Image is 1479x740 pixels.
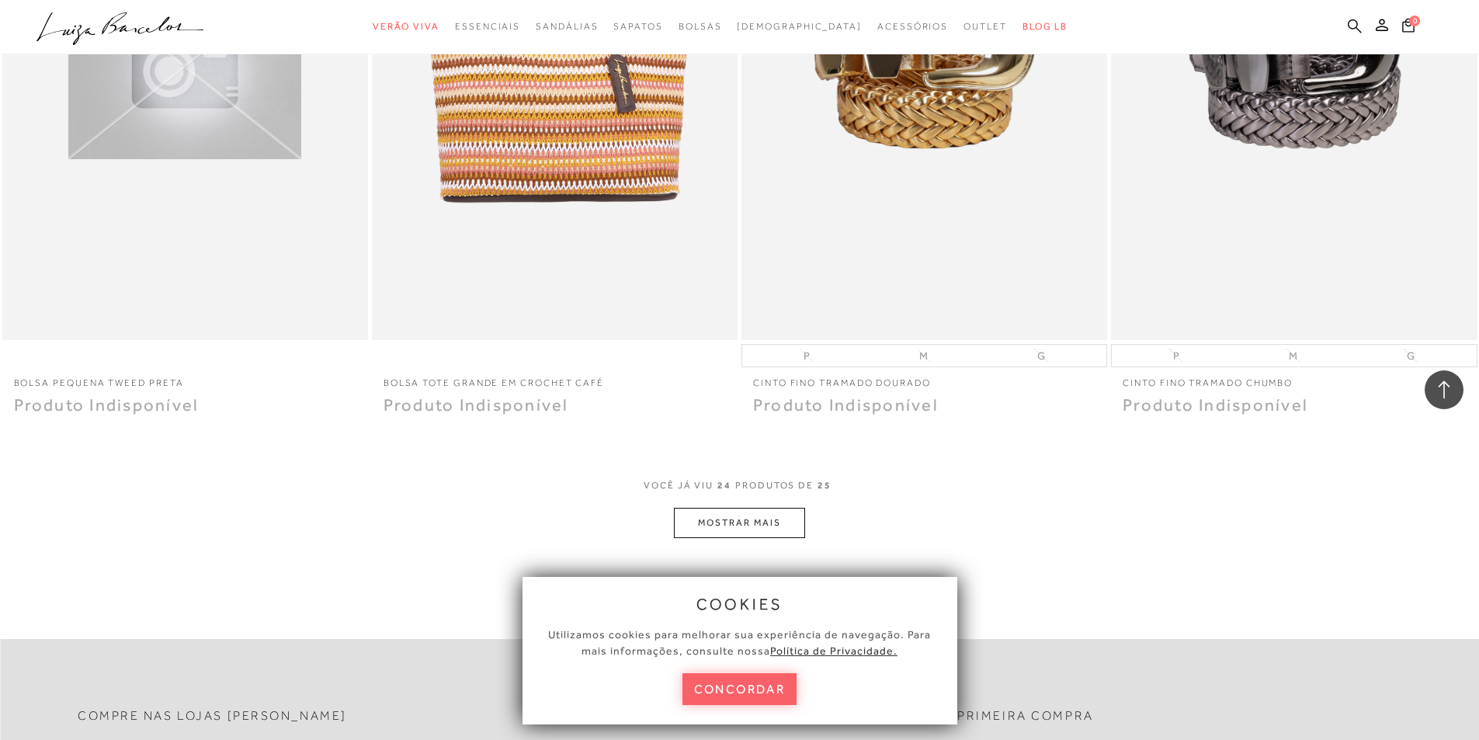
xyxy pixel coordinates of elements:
[1123,395,1308,415] span: Produto Indisponível
[737,12,862,41] a: noSubCategoriesText
[1022,12,1068,41] a: BLOG LB
[679,21,722,32] span: Bolsas
[877,12,948,41] a: categoryNavScreenReaderText
[1168,349,1184,363] button: P
[372,367,738,390] a: BOLSA TOTE GRANDE EM CROCHET CAFÉ
[735,479,814,492] span: PRODUTOS DE
[2,367,368,390] a: BOLSA PEQUENA TWEED PRETA
[770,644,897,657] a: Política de Privacidade.
[1409,16,1420,26] span: 0
[915,349,932,363] button: M
[373,12,439,41] a: categoryNavScreenReaderText
[1284,349,1302,363] button: M
[679,12,722,41] a: categoryNavScreenReaderText
[682,673,797,705] button: concordar
[536,21,598,32] span: Sandálias
[818,479,832,508] span: 25
[1022,21,1068,32] span: BLOG LB
[717,479,731,508] span: 24
[753,395,939,415] span: Produto Indisponível
[963,12,1007,41] a: categoryNavScreenReaderText
[696,596,783,613] span: cookies
[1033,349,1050,363] button: G
[536,12,598,41] a: categoryNavScreenReaderText
[877,21,948,32] span: Acessórios
[14,395,200,415] span: Produto Indisponível
[963,21,1007,32] span: Outlet
[373,21,439,32] span: Verão Viva
[737,21,862,32] span: [DEMOGRAPHIC_DATA]
[613,21,662,32] span: Sapatos
[455,21,520,32] span: Essenciais
[1111,367,1477,390] a: CINTO FINO TRAMADO CHUMBO
[78,709,347,724] h2: Compre nas lojas [PERSON_NAME]
[644,479,713,492] span: VOCê JÁ VIU
[799,349,814,363] button: P
[455,12,520,41] a: categoryNavScreenReaderText
[613,12,662,41] a: categoryNavScreenReaderText
[548,628,931,657] span: Utilizamos cookies para melhorar sua experiência de navegação. Para mais informações, consulte nossa
[674,508,804,538] button: MOSTRAR MAIS
[1402,349,1419,363] button: G
[1397,17,1419,38] button: 0
[741,367,1107,390] a: CINTO FINO TRAMADO DOURADO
